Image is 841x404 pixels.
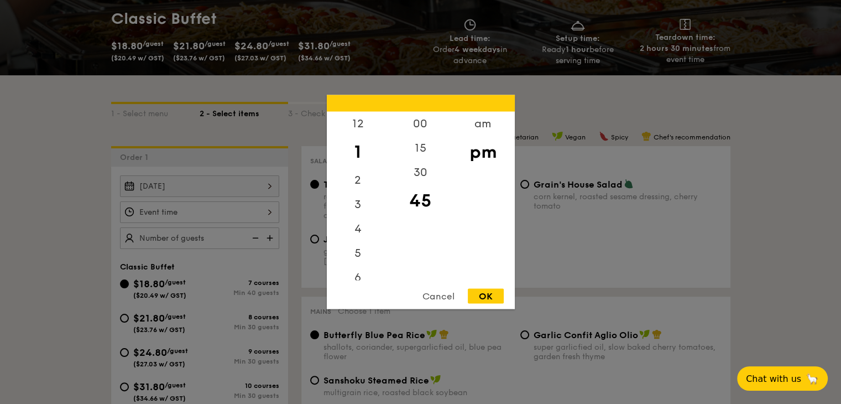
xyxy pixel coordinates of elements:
[468,289,504,304] div: OK
[327,266,389,290] div: 6
[452,136,514,168] div: pm
[389,160,452,185] div: 30
[452,112,514,136] div: am
[327,241,389,266] div: 5
[737,366,828,391] button: Chat with us🦙
[806,372,819,385] span: 🦙
[389,185,452,217] div: 45
[746,374,801,384] span: Chat with us
[327,193,389,217] div: 3
[327,168,389,193] div: 2
[327,217,389,241] div: 4
[411,289,466,304] div: Cancel
[389,136,452,160] div: 15
[327,136,389,168] div: 1
[389,112,452,136] div: 00
[327,112,389,136] div: 12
